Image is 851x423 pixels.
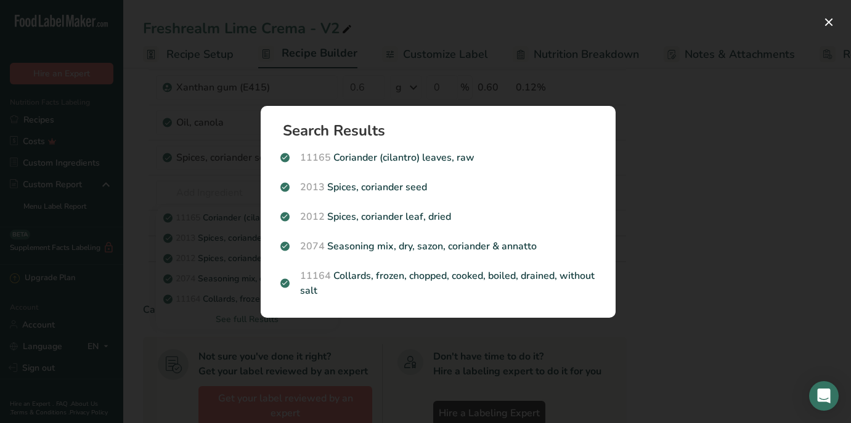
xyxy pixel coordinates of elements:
[300,151,331,164] span: 11165
[300,269,331,283] span: 11164
[280,239,596,254] p: Seasoning mix, dry, sazon, coriander & annatto
[300,210,325,224] span: 2012
[280,180,596,195] p: Spices, coriander seed
[280,268,596,298] p: Collards, frozen, chopped, cooked, boiled, drained, without salt
[283,123,603,138] h1: Search Results
[280,150,596,165] p: Coriander (cilantro) leaves, raw
[300,180,325,194] span: 2013
[300,240,325,253] span: 2074
[280,209,596,224] p: Spices, coriander leaf, dried
[809,381,839,411] div: Open Intercom Messenger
